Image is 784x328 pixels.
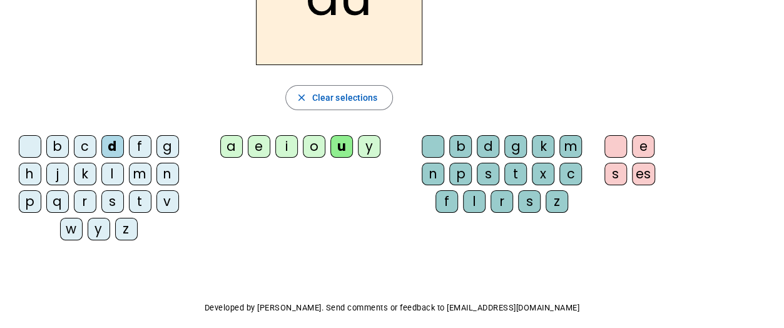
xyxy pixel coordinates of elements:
[46,163,69,185] div: j
[532,135,554,158] div: k
[358,135,380,158] div: y
[285,85,394,110] button: Clear selections
[88,218,110,240] div: y
[101,190,124,213] div: s
[632,135,654,158] div: e
[312,90,378,105] span: Clear selections
[559,135,582,158] div: m
[546,190,568,213] div: z
[449,163,472,185] div: p
[220,135,243,158] div: a
[303,135,325,158] div: o
[422,163,444,185] div: n
[491,190,513,213] div: r
[129,135,151,158] div: f
[10,300,774,315] p: Developed by [PERSON_NAME]. Send comments or feedback to [EMAIL_ADDRESS][DOMAIN_NAME]
[115,218,138,240] div: z
[518,190,541,213] div: s
[604,163,627,185] div: s
[156,163,179,185] div: n
[19,190,41,213] div: p
[129,190,151,213] div: t
[559,163,582,185] div: c
[504,163,527,185] div: t
[463,190,486,213] div: l
[156,190,179,213] div: v
[74,135,96,158] div: c
[435,190,458,213] div: f
[248,135,270,158] div: e
[19,163,41,185] div: h
[46,135,69,158] div: b
[477,135,499,158] div: d
[532,163,554,185] div: x
[46,190,69,213] div: q
[330,135,353,158] div: u
[60,218,83,240] div: w
[275,135,298,158] div: i
[74,190,96,213] div: r
[477,163,499,185] div: s
[129,163,151,185] div: m
[74,163,96,185] div: k
[296,92,307,103] mat-icon: close
[156,135,179,158] div: g
[101,135,124,158] div: d
[632,163,655,185] div: es
[504,135,527,158] div: g
[449,135,472,158] div: b
[101,163,124,185] div: l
